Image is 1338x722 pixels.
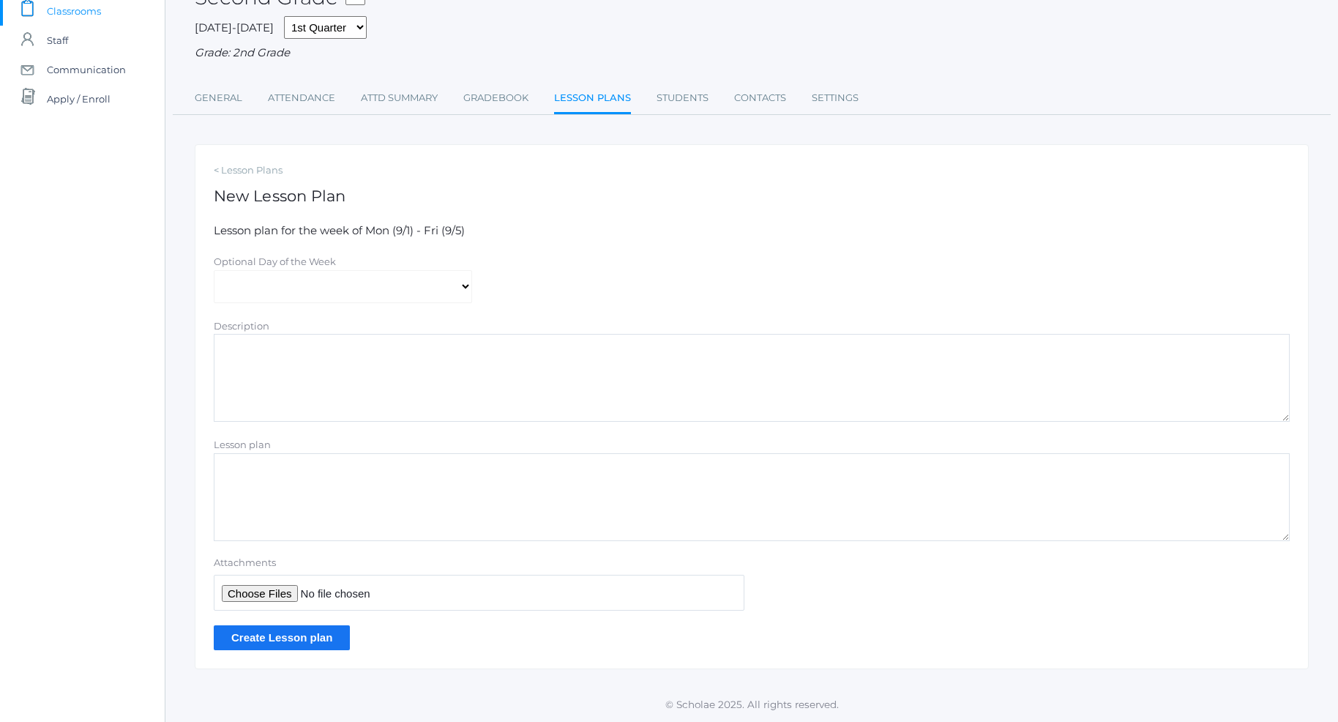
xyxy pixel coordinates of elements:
span: [DATE]-[DATE] [195,21,274,34]
label: Attachments [214,556,744,570]
h1: New Lesson Plan [214,187,1290,204]
div: Grade: 2nd Grade [195,45,1309,62]
a: General [195,83,242,113]
p: © Scholae 2025. All rights reserved. [165,697,1338,712]
span: Staff [47,26,68,55]
a: Students [657,83,709,113]
a: Gradebook [463,83,528,113]
label: Lesson plan [214,439,271,450]
input: Create Lesson plan [214,625,350,650]
label: Optional Day of the Week [214,256,336,267]
a: Contacts [734,83,786,113]
a: Lesson Plans [554,83,631,115]
a: Attd Summary [361,83,438,113]
span: Apply / Enroll [47,84,111,113]
span: Communication [47,55,126,84]
label: Description [214,320,269,332]
a: Attendance [268,83,335,113]
span: Lesson plan for the week of Mon (9/1) - Fri (9/5) [214,223,465,237]
a: Settings [812,83,859,113]
a: < Lesson Plans [214,163,1290,178]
